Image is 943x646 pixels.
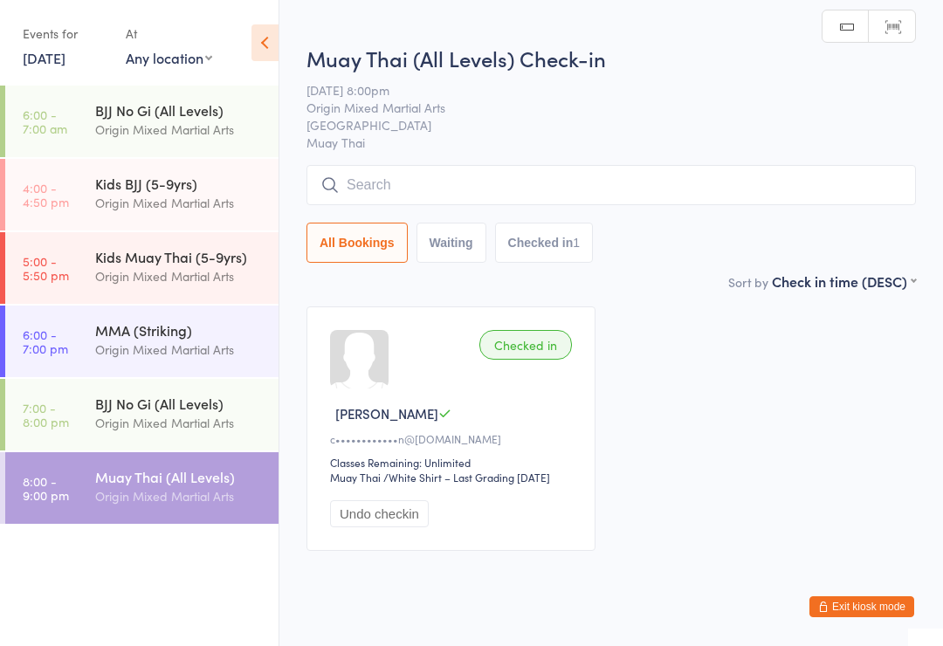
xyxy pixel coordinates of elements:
div: 1 [573,236,580,250]
input: Search [306,165,916,205]
button: Undo checkin [330,500,429,527]
button: Exit kiosk mode [809,596,914,617]
div: Checked in [479,330,572,360]
span: [GEOGRAPHIC_DATA] [306,116,889,134]
div: At [126,19,212,48]
div: Events for [23,19,108,48]
div: Any location [126,48,212,67]
a: [DATE] [23,48,65,67]
time: 6:00 - 7:00 pm [23,327,68,355]
span: Muay Thai [306,134,916,151]
div: MMA (Striking) [95,320,264,340]
div: Origin Mixed Martial Arts [95,120,264,140]
span: [PERSON_NAME] [335,404,438,423]
button: Checked in1 [495,223,594,263]
a: 6:00 -7:00 amBJJ No Gi (All Levels)Origin Mixed Martial Arts [5,86,279,157]
time: 8:00 - 9:00 pm [23,474,69,502]
a: 4:00 -4:50 pmKids BJJ (5-9yrs)Origin Mixed Martial Arts [5,159,279,230]
time: 5:00 - 5:50 pm [23,254,69,282]
div: Muay Thai [330,470,381,484]
div: c••••••••••••n@[DOMAIN_NAME] [330,431,577,446]
h2: Muay Thai (All Levels) Check-in [306,44,916,72]
div: Kids Muay Thai (5-9yrs) [95,247,264,266]
div: Origin Mixed Martial Arts [95,193,264,213]
time: 7:00 - 8:00 pm [23,401,69,429]
span: Origin Mixed Martial Arts [306,99,889,116]
a: 8:00 -9:00 pmMuay Thai (All Levels)Origin Mixed Martial Arts [5,452,279,524]
a: 7:00 -8:00 pmBJJ No Gi (All Levels)Origin Mixed Martial Arts [5,379,279,450]
div: BJJ No Gi (All Levels) [95,394,264,413]
div: BJJ No Gi (All Levels) [95,100,264,120]
span: [DATE] 8:00pm [306,81,889,99]
div: Check in time (DESC) [772,271,916,291]
div: Origin Mixed Martial Arts [95,486,264,506]
time: 6:00 - 7:00 am [23,107,67,135]
button: All Bookings [306,223,408,263]
a: 5:00 -5:50 pmKids Muay Thai (5-9yrs)Origin Mixed Martial Arts [5,232,279,304]
button: Waiting [416,223,486,263]
div: Classes Remaining: Unlimited [330,455,577,470]
div: Origin Mixed Martial Arts [95,340,264,360]
a: 6:00 -7:00 pmMMA (Striking)Origin Mixed Martial Arts [5,306,279,377]
div: Muay Thai (All Levels) [95,467,264,486]
time: 4:00 - 4:50 pm [23,181,69,209]
span: / White Shirt – Last Grading [DATE] [383,470,550,484]
div: Origin Mixed Martial Arts [95,413,264,433]
div: Kids BJJ (5-9yrs) [95,174,264,193]
label: Sort by [728,273,768,291]
div: Origin Mixed Martial Arts [95,266,264,286]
